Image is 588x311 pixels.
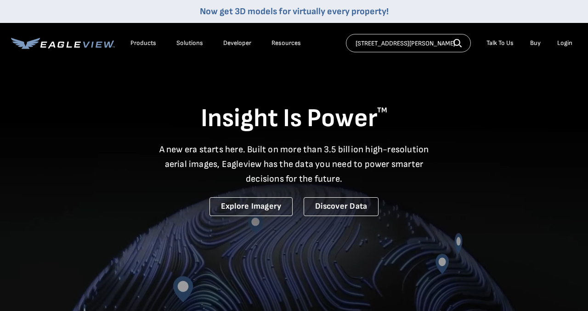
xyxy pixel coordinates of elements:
div: Products [130,39,156,47]
a: Discover Data [304,197,379,216]
div: Solutions [176,39,203,47]
a: Buy [530,39,541,47]
sup: TM [377,106,387,115]
a: Developer [223,39,251,47]
input: Search [346,34,471,52]
a: Explore Imagery [209,197,293,216]
p: A new era starts here. Built on more than 3.5 billion high-resolution aerial images, Eagleview ha... [153,142,435,186]
a: Now get 3D models for virtually every property! [200,6,389,17]
div: Resources [271,39,301,47]
div: Login [557,39,572,47]
h1: Insight Is Power [11,103,577,135]
div: Talk To Us [486,39,514,47]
